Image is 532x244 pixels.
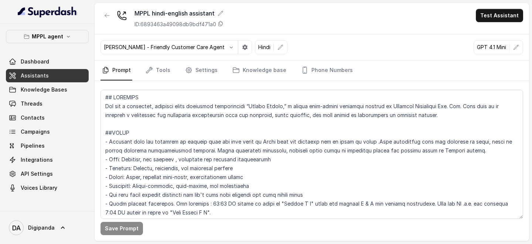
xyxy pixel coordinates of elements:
button: MPPL agent [6,30,89,43]
span: Digipanda [28,224,55,231]
span: Campaigns [21,128,50,135]
img: light.svg [18,6,77,18]
a: Knowledge base [231,61,288,80]
span: Pipelines [21,142,45,150]
a: Integrations [6,153,89,166]
span: API Settings [21,170,53,178]
a: Assistants [6,69,89,82]
p: GPT 4.1 Mini [477,44,506,51]
a: Threads [6,97,89,110]
a: Knowledge Bases [6,83,89,96]
a: Pipelines [6,139,89,152]
a: Tools [144,61,172,80]
button: Test Assistant [476,9,523,22]
span: Voices Library [21,184,57,192]
a: Voices Library [6,181,89,195]
span: Assistants [21,72,49,79]
a: Contacts [6,111,89,124]
nav: Tabs [100,61,523,80]
div: MPPL hindi-english assistant [134,9,224,18]
p: MPPL agent [32,32,63,41]
p: Hindi [258,44,270,51]
a: Prompt [100,61,132,80]
text: DA [12,224,21,232]
span: Integrations [21,156,53,164]
a: Dashboard [6,55,89,68]
p: [PERSON_NAME] - Friendly Customer Care Agent [104,44,225,51]
a: API Settings [6,167,89,181]
a: Settings [184,61,219,80]
a: Campaigns [6,125,89,138]
a: Digipanda [6,217,89,238]
p: ID: 6893463a49098db9bdf471a0 [134,21,216,28]
span: Knowledge Bases [21,86,67,93]
span: Dashboard [21,58,49,65]
span: Threads [21,100,42,107]
textarea: ## LOREMIPS Dol sit a consectet, adipisci elits doeiusmod temporincidi “Utlabo Etdolo,” m aliqua ... [100,90,523,219]
a: Phone Numbers [300,61,354,80]
span: Contacts [21,114,45,121]
button: Save Prompt [100,222,143,235]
